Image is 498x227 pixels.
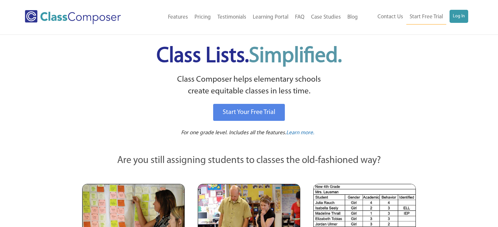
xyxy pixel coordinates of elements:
p: Are you still assigning students to classes the old-fashioned way? [82,154,416,168]
span: Learn more. [286,130,314,136]
span: For one grade level. Includes all the features. [181,130,286,136]
a: FAQ [292,10,308,24]
nav: Header Menu [361,10,468,24]
a: Testimonials [214,10,249,24]
p: Class Composer helps elementary schools create equitable classes in less time. [81,74,417,98]
img: Class Composer [25,10,121,24]
span: Start Your Free Trial [223,109,275,116]
a: Start Free Trial [406,10,446,24]
a: Case Studies [308,10,344,24]
a: Features [165,10,191,24]
a: Pricing [191,10,214,24]
a: Start Your Free Trial [213,104,285,121]
span: Class Lists. [157,46,342,67]
span: Simplified. [249,46,342,67]
a: Log In [450,10,468,23]
a: Learn more. [286,129,314,137]
a: Learning Portal [249,10,292,24]
nav: Header Menu [142,10,361,24]
a: Blog [344,10,361,24]
a: Contact Us [374,10,406,24]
